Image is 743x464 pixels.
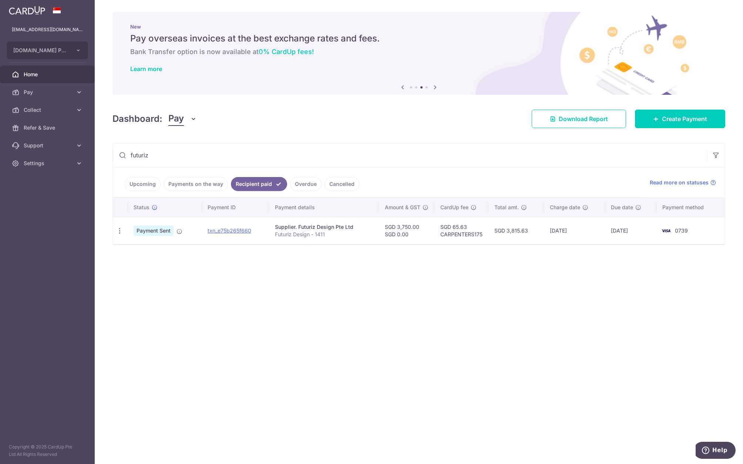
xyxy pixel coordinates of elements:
p: [EMAIL_ADDRESS][DOMAIN_NAME] [12,26,83,33]
button: [DOMAIN_NAME] PTE. LTD. [7,41,88,59]
a: txn_e75b265f660 [208,227,251,234]
p: Futuriz Design - 1411 [275,231,373,238]
span: Read more on statuses [650,179,709,186]
p: New [130,24,707,30]
a: Download Report [532,110,626,128]
span: Create Payment [662,114,707,123]
span: Payment Sent [134,226,174,236]
span: Amount & GST [385,204,420,211]
button: Pay [168,112,197,126]
div: Supplier. Futuriz Design Pte Ltd [275,223,373,231]
span: Home [24,71,73,78]
td: SGD 3,750.00 SGD 0.00 [379,217,434,244]
span: [DOMAIN_NAME] PTE. LTD. [13,47,68,54]
span: Status [134,204,149,211]
a: Read more on statuses [650,179,716,186]
span: Refer & Save [24,124,73,131]
td: SGD 3,815.63 [488,217,544,244]
img: CardUp [9,6,45,15]
a: Overdue [290,177,322,191]
span: Pay [168,112,184,126]
th: Payment details [269,198,379,217]
span: Settings [24,160,73,167]
a: Upcoming [125,177,161,191]
span: 0% CardUp fees! [259,48,314,56]
span: Pay [24,89,73,96]
input: Search by recipient name, payment id or reference [113,143,707,167]
span: Charge date [550,204,580,211]
img: International Invoice Banner [112,12,725,95]
span: Total amt. [494,204,519,211]
td: SGD 65.63 CARPENTERS175 [434,217,488,244]
h4: Dashboard: [112,112,162,126]
a: Cancelled [325,177,359,191]
h6: Bank Transfer option is now available at [130,47,707,56]
span: CardUp fee [440,204,468,211]
span: Support [24,142,73,149]
h5: Pay overseas invoices at the best exchange rates and fees. [130,33,707,44]
span: Due date [611,204,633,211]
th: Payment method [656,198,725,217]
span: 0739 [675,227,688,234]
a: Payments on the way [164,177,228,191]
iframe: Opens a widget where you can find more information [696,442,736,460]
td: [DATE] [605,217,656,244]
a: Learn more [130,65,162,73]
td: [DATE] [544,217,605,244]
span: Download Report [559,114,608,123]
img: Bank Card [659,226,673,235]
span: Collect [24,106,73,114]
a: Create Payment [635,110,725,128]
th: Payment ID [202,198,269,217]
a: Recipient paid [231,177,287,191]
